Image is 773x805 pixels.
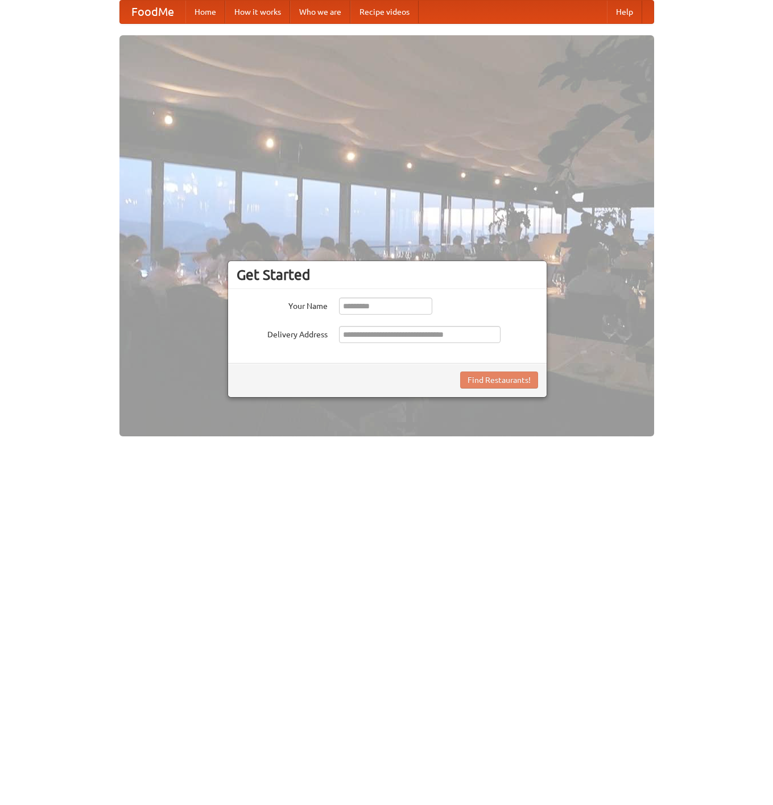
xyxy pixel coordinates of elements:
[237,298,328,312] label: Your Name
[237,326,328,340] label: Delivery Address
[607,1,642,23] a: Help
[460,371,538,389] button: Find Restaurants!
[290,1,350,23] a: Who we are
[225,1,290,23] a: How it works
[237,266,538,283] h3: Get Started
[350,1,419,23] a: Recipe videos
[185,1,225,23] a: Home
[120,1,185,23] a: FoodMe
